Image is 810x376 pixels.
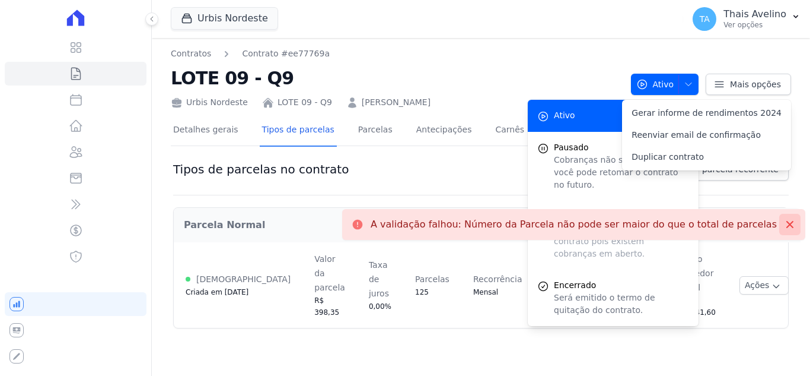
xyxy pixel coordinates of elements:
[683,2,810,36] button: TA Thais Avelino Ver opções
[171,48,621,60] nav: Breadcrumb
[260,115,337,147] a: Tipos de parcelas
[700,15,710,23] span: TA
[554,141,689,154] span: Pausado
[622,146,791,168] a: Duplicar contrato
[184,218,790,232] h2: Parcela Normal
[278,96,332,109] a: LOTE 09 - Q9
[528,132,699,201] button: Pausado Cobranças não serão geradas e você pode retomar o contrato no futuro.
[554,154,689,191] p: Cobranças não serão geradas e você pode retomar o contrato no futuro.
[723,20,786,30] p: Ver opções
[622,124,791,146] a: Reenviar email de confirmação
[473,274,522,284] span: Recorrência
[196,274,291,284] span: [DEMOGRAPHIC_DATA]
[636,74,674,95] span: Ativo
[554,292,689,317] p: Será emitido o termo de quitação do contrato.
[362,96,430,109] a: [PERSON_NAME]
[356,115,395,147] a: Parcelas
[371,219,777,230] p: A validação falhou: Número da Parcela não pode ser maior do que o total de parcelas
[173,162,349,176] h1: Tipos de parcelas no contrato
[631,74,699,95] button: Ativo
[171,48,330,60] nav: Breadcrumb
[171,48,211,60] a: Contratos
[171,65,621,91] h2: LOTE 09 - Q9
[493,115,527,147] a: Carnês
[739,276,789,295] button: Ações
[473,288,498,296] span: Mensal
[528,270,699,326] a: Encerrado Será emitido o termo de quitação do contrato.
[171,7,278,30] button: Urbis Nordeste
[369,260,389,298] span: Taxa de juros
[314,296,339,317] span: R$ 398,35
[171,96,248,109] div: Urbis Nordeste
[171,115,241,147] a: Detalhes gerais
[730,78,781,90] span: Mais opções
[314,254,345,292] span: Valor da parcela
[369,302,391,311] span: 0,00%
[415,288,429,296] span: 125
[415,274,449,284] span: Parcelas
[622,102,791,124] a: Gerar informe de rendimentos 2024
[706,74,791,95] a: Mais opções
[186,288,248,296] span: Criada em [DATE]
[723,8,786,20] p: Thais Avelino
[414,115,474,147] a: Antecipações
[554,109,575,122] span: Ativo
[242,48,330,60] a: Contrato #ee77769a
[554,279,689,292] span: Encerrado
